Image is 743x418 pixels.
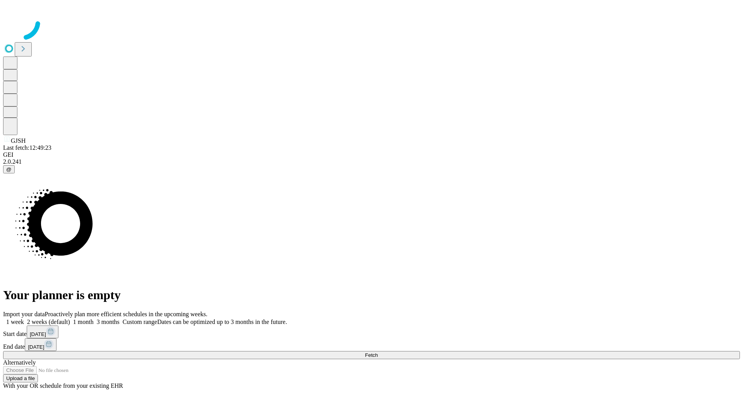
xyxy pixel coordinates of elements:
[3,338,740,351] div: End date
[28,344,44,350] span: [DATE]
[3,382,123,389] span: With your OR schedule from your existing EHR
[6,319,24,325] span: 1 week
[3,165,15,173] button: @
[3,151,740,158] div: GEI
[3,311,45,317] span: Import your data
[45,311,207,317] span: Proactively plan more efficient schedules in the upcoming weeks.
[3,325,740,338] div: Start date
[3,351,740,359] button: Fetch
[3,158,740,165] div: 2.0.241
[123,319,157,325] span: Custom range
[97,319,120,325] span: 3 months
[3,374,38,382] button: Upload a file
[27,319,70,325] span: 2 weeks (default)
[6,166,12,172] span: @
[11,137,26,144] span: GJSH
[73,319,94,325] span: 1 month
[3,359,36,366] span: Alternatively
[365,352,378,358] span: Fetch
[30,331,46,337] span: [DATE]
[157,319,287,325] span: Dates can be optimized up to 3 months in the future.
[25,338,56,351] button: [DATE]
[27,325,58,338] button: [DATE]
[3,144,51,151] span: Last fetch: 12:49:23
[3,288,740,302] h1: Your planner is empty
